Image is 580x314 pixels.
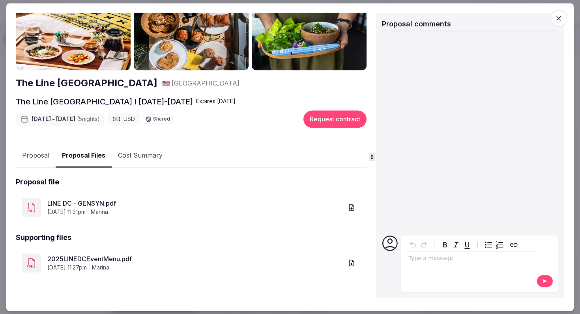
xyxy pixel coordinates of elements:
div: editable markdown [406,251,537,267]
a: 2025LINEDCEventMenu.pdf [47,255,343,264]
h2: The Line [GEOGRAPHIC_DATA] I [DATE]-[DATE] [16,96,193,107]
button: Proposal Files [56,144,112,167]
button: Cost Summary [112,145,169,167]
button: Numbered list [494,239,505,250]
span: Shared [153,117,170,121]
span: [DATE] 11:31pm [47,208,86,216]
span: [DATE] 11:27pm [47,264,87,272]
span: [DATE] - [DATE] [32,115,100,123]
img: Gallery photo 3 [252,6,367,71]
button: Bold [440,239,451,250]
img: Gallery photo 2 [134,6,249,71]
button: Create link [508,239,519,250]
div: USD [108,113,140,125]
button: Italic [451,239,462,250]
span: marina [92,264,109,272]
div: Expire s [DATE] [196,97,236,105]
img: Gallery photo 1 [16,6,131,71]
h2: Proposal file [16,177,59,187]
button: 🇺🇸 [162,79,170,87]
div: toggle group [483,239,505,250]
button: Underline [462,239,473,250]
span: 🇺🇸 [162,79,170,87]
a: The Line [GEOGRAPHIC_DATA] [16,77,157,90]
a: LINE DC - GENSYN.pdf [47,199,343,208]
span: [GEOGRAPHIC_DATA] [172,79,239,87]
button: Bulleted list [483,239,494,250]
button: Proposal [16,145,56,167]
span: marina [91,208,108,216]
span: Proposal comments [382,20,451,28]
h2: Supporting files [16,232,71,242]
span: ( 5 night s ) [77,115,100,122]
button: Request contract [303,110,367,128]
